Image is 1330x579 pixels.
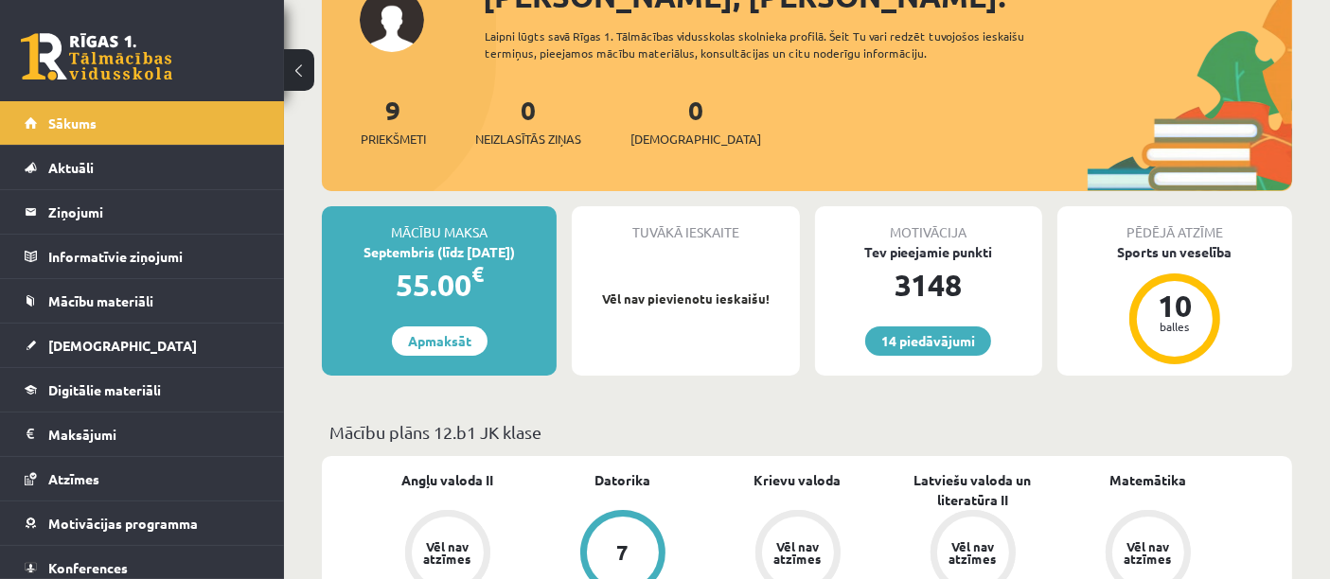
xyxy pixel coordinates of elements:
[21,33,172,80] a: Rīgas 1. Tālmācības vidusskola
[361,130,426,149] span: Priekšmeti
[25,368,260,412] a: Digitālie materiāli
[48,515,198,532] span: Motivācijas programma
[48,159,94,176] span: Aktuāli
[771,540,825,565] div: Vēl nav atzīmes
[25,101,260,145] a: Sākums
[815,206,1042,242] div: Motivācija
[594,470,650,490] a: Datorika
[25,190,260,234] a: Ziņojumi
[48,381,161,398] span: Digitālie materiāli
[48,412,260,456] legend: Maksājumi
[48,470,99,487] span: Atzīmes
[1146,290,1203,321] div: 10
[322,242,557,262] div: Septembris (līdz [DATE])
[630,93,761,149] a: 0[DEMOGRAPHIC_DATA]
[48,190,260,234] legend: Ziņojumi
[815,242,1042,262] div: Tev pieejamie punkti
[815,262,1042,307] div: 3148
[25,457,260,500] a: Atzīmes
[25,501,260,545] a: Motivācijas programma
[48,559,128,576] span: Konferences
[25,412,260,456] a: Maksājumi
[581,289,789,308] p: Vēl nav pievienotu ieskaišu!
[475,130,581,149] span: Neizlasītās ziņas
[471,260,484,288] span: €
[616,542,629,563] div: 7
[329,419,1285,445] p: Mācību plāns 12.b1 JK klase
[322,206,557,242] div: Mācību maksa
[865,326,991,356] a: 14 piedāvājumi
[25,146,260,189] a: Aktuāli
[1057,242,1292,262] div: Sports un veselība
[48,292,153,309] span: Mācību materiāli
[392,326,488,356] a: Apmaksāt
[1057,242,1292,367] a: Sports un veselība 10 balles
[1057,206,1292,242] div: Pēdējā atzīme
[322,262,557,307] div: 55.00
[630,130,761,149] span: [DEMOGRAPHIC_DATA]
[475,93,581,149] a: 0Neizlasītās ziņas
[485,27,1067,61] div: Laipni lūgts savā Rīgas 1. Tālmācības vidusskolas skolnieka profilā. Šeit Tu vari redzēt tuvojošo...
[25,235,260,278] a: Informatīvie ziņojumi
[885,470,1060,510] a: Latviešu valoda un literatūra II
[401,470,493,490] a: Angļu valoda II
[572,206,799,242] div: Tuvākā ieskaite
[1122,540,1175,565] div: Vēl nav atzīmes
[1146,321,1203,332] div: balles
[947,540,1000,565] div: Vēl nav atzīmes
[48,235,260,278] legend: Informatīvie ziņojumi
[754,470,842,490] a: Krievu valoda
[48,114,97,132] span: Sākums
[361,93,426,149] a: 9Priekšmeti
[421,540,474,565] div: Vēl nav atzīmes
[25,279,260,323] a: Mācību materiāli
[1109,470,1186,490] a: Matemātika
[25,324,260,367] a: [DEMOGRAPHIC_DATA]
[48,337,197,354] span: [DEMOGRAPHIC_DATA]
